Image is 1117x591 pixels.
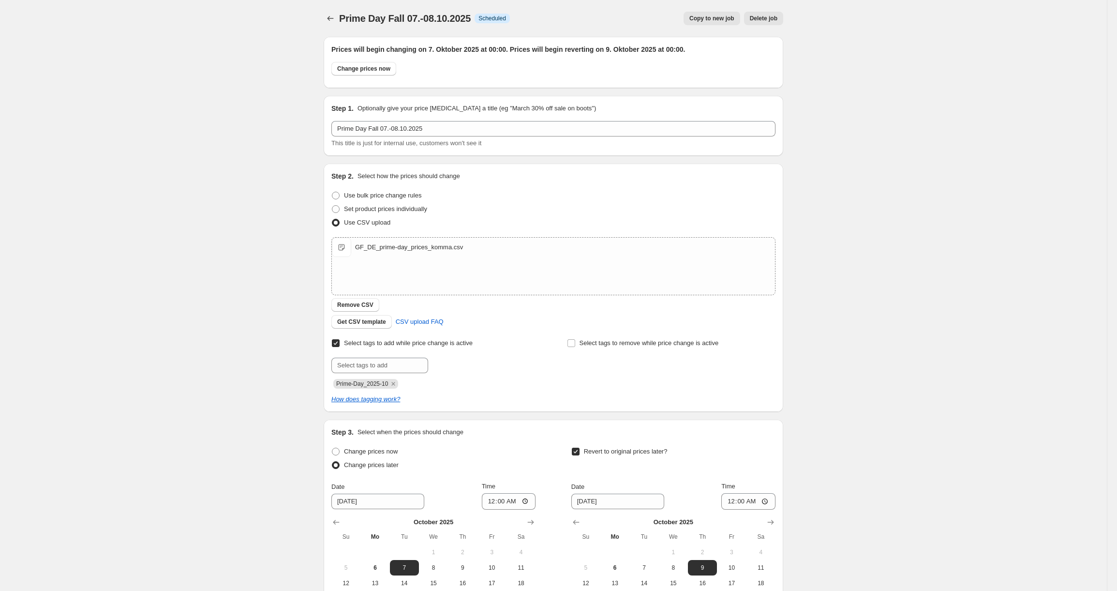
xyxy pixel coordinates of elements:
input: 10/6/2025 [571,494,664,509]
button: Sunday October 5 2025 [331,560,360,576]
span: 14 [633,579,655,587]
span: 18 [510,579,532,587]
span: Select tags to add while price change is active [344,339,473,347]
button: Tuesday October 7 2025 [390,560,419,576]
span: 2 [452,548,473,556]
button: Price change jobs [324,12,337,25]
button: Change prices now [331,62,396,76]
span: 8 [423,564,444,572]
span: Mo [364,533,386,541]
input: 12:00 [721,493,775,510]
button: Friday October 3 2025 [717,545,746,560]
button: Saturday October 11 2025 [746,560,775,576]
span: Su [335,533,357,541]
span: Change prices now [344,448,398,455]
span: 5 [575,564,596,572]
span: 6 [604,564,626,572]
button: Wednesday October 1 2025 [419,545,448,560]
span: Tu [633,533,655,541]
th: Friday [717,529,746,545]
span: Get CSV template [337,318,386,326]
button: Thursday October 9 2025 [448,560,477,576]
span: 15 [423,579,444,587]
span: 2 [692,548,713,556]
span: Mo [604,533,626,541]
button: Thursday October 16 2025 [688,576,717,591]
button: Friday October 17 2025 [717,576,746,591]
button: Monday October 13 2025 [360,576,389,591]
span: Use bulk price change rules [344,192,421,199]
button: Friday October 17 2025 [477,576,506,591]
button: Tuesday October 14 2025 [629,576,658,591]
span: Date [331,483,344,490]
span: Copy to new job [689,15,734,22]
span: 1 [663,548,684,556]
p: Select how the prices should change [357,171,460,181]
span: Time [721,483,735,490]
button: Show next month, November 2025 [764,515,777,529]
span: 12 [335,579,357,587]
th: Thursday [448,529,477,545]
button: Friday October 3 2025 [477,545,506,560]
h2: Step 2. [331,171,354,181]
span: 3 [481,548,503,556]
span: Select tags to remove while price change is active [580,339,719,347]
span: 11 [510,564,532,572]
span: We [663,533,684,541]
th: Tuesday [629,529,658,545]
h2: Prices will begin changing on 7. Oktober 2025 at 00:00. Prices will begin reverting on 9. Oktober... [331,45,775,54]
span: Time [482,483,495,490]
button: Show previous month, September 2025 [329,515,343,529]
span: 5 [335,564,357,572]
button: Show previous month, September 2025 [569,515,583,529]
input: Select tags to add [331,358,428,373]
span: Prime Day Fall 07.-08.10.2025 [339,13,471,24]
button: Get CSV template [331,315,392,329]
span: 4 [750,548,772,556]
button: Today Monday October 6 2025 [600,560,629,576]
span: 16 [692,579,713,587]
span: Delete job [750,15,777,22]
span: 14 [394,579,415,587]
button: Tuesday October 14 2025 [390,576,419,591]
th: Sunday [331,529,360,545]
span: 12 [575,579,596,587]
button: Thursday October 16 2025 [448,576,477,591]
p: Select when the prices should change [357,427,463,437]
span: 7 [394,564,415,572]
span: 18 [750,579,772,587]
span: 16 [452,579,473,587]
th: Thursday [688,529,717,545]
span: Use CSV upload [344,219,390,226]
th: Wednesday [419,529,448,545]
button: Show next month, November 2025 [524,515,537,529]
button: Friday October 10 2025 [717,560,746,576]
button: Friday October 10 2025 [477,560,506,576]
span: 9 [692,564,713,572]
span: This title is just for internal use, customers won't see it [331,139,481,147]
span: 10 [481,564,503,572]
span: 8 [663,564,684,572]
span: 3 [721,548,742,556]
th: Monday [600,529,629,545]
input: 12:00 [482,493,536,510]
span: Date [571,483,584,490]
span: 10 [721,564,742,572]
span: Set product prices individually [344,205,427,212]
th: Wednesday [659,529,688,545]
button: Tuesday October 7 2025 [629,560,658,576]
span: 9 [452,564,473,572]
span: We [423,533,444,541]
button: Wednesday October 1 2025 [659,545,688,560]
button: Saturday October 4 2025 [506,545,536,560]
span: Sa [750,533,772,541]
input: 30% off holiday sale [331,121,775,136]
button: Sunday October 12 2025 [331,576,360,591]
button: Today Monday October 6 2025 [360,560,389,576]
button: Sunday October 5 2025 [571,560,600,576]
h2: Step 3. [331,427,354,437]
span: Revert to original prices later? [584,448,668,455]
button: Saturday October 18 2025 [746,576,775,591]
button: Saturday October 4 2025 [746,545,775,560]
span: 17 [481,579,503,587]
